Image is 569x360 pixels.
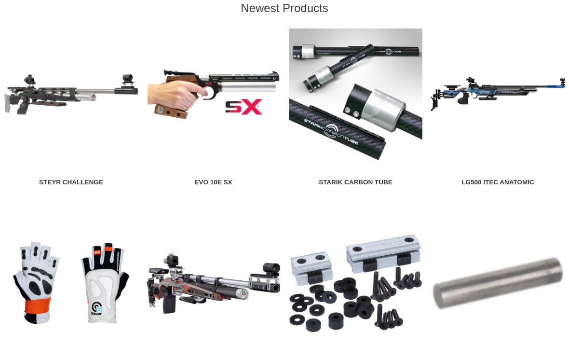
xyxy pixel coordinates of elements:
div: LG500 itec Anatomic [431,178,565,187]
a: Steyr Challenge Steyr Challenge [4,27,138,191]
div: Starik Carbon Tube [288,178,423,187]
a: LG500 itec Anatomic LG500 itec Anatomic [431,27,565,191]
img: EVO 10E SX [146,27,281,162]
div: Steyr Challenge [4,178,138,187]
img: FWB 900W [146,216,281,351]
div: EVO 10E SX [146,178,281,187]
a: Starik Carbon Tube Starik Carbon Tube [288,27,423,191]
img: Gehmann Multi-height Sight Base [288,216,423,351]
img: Steyr Challenge [4,27,138,162]
a: EVO 10E SX EVO 10E SX [146,27,281,191]
img: GSP500 Weight Bar 20g [431,216,565,351]
img: LG500 itec Anatomic [431,27,565,162]
img: Starik Carbon Tube [288,27,423,162]
img: Project ST Glove [4,216,138,351]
